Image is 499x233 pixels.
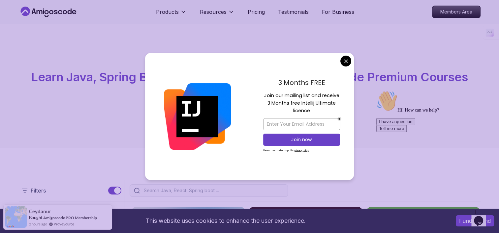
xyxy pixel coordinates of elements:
[3,30,42,37] button: I have a question
[54,221,74,227] a: ProveSource
[156,8,187,21] button: Products
[142,187,284,194] input: Search Java, React, Spring boot ...
[374,88,492,203] iframe: chat widget
[31,187,46,194] p: Filters
[5,206,27,228] img: provesource social proof notification image
[3,3,121,44] div: 👋Hi! How can we help?I have a questionTell me more
[3,3,24,24] img: :wave:
[3,20,65,25] span: Hi! How can we help?
[29,209,51,214] span: Ceydanur
[432,6,481,18] a: Members Area
[278,8,309,16] a: Testimonials
[200,8,227,16] p: Resources
[31,70,468,84] span: Learn Java, Spring Boot, DevOps & More with Amigoscode Premium Courses
[5,214,446,228] div: This website uses cookies to enhance the user experience.
[29,215,43,220] span: Bought
[3,37,33,44] button: Tell me more
[29,221,47,227] span: 2 hours ago
[156,8,179,16] p: Products
[322,8,354,16] a: For Business
[43,215,97,220] a: Amigoscode PRO Membership
[139,89,360,116] p: Master in-demand skills like Java, Spring Boot, DevOps, React, and more through hands-on, expert-...
[200,8,234,21] button: Resources
[248,8,265,16] a: Pricing
[471,207,492,226] iframe: chat widget
[456,215,494,226] button: Accept cookies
